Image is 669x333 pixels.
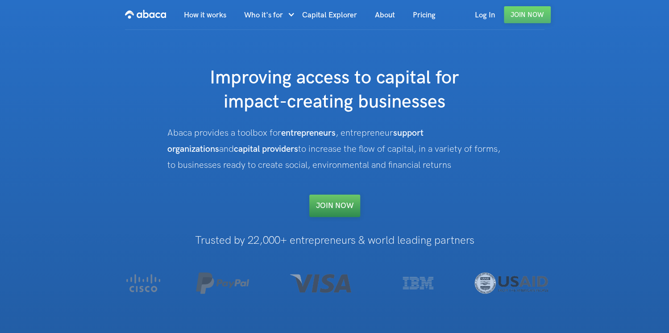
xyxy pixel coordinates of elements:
div: Abaca provides a toolbox for , entrepreneur and to increase the flow of capital, in a variety of ... [167,125,502,173]
a: Join NOW [309,195,360,217]
h1: Improving access to capital for impact-creating businesses [156,66,513,114]
strong: entrepreneurs [281,128,336,138]
strong: capital providers [234,144,298,154]
h1: Trusted by 22,000+ entrepreneurs & world leading partners [100,235,569,246]
a: Join Now [504,6,551,23]
img: Abaca logo [125,7,166,21]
